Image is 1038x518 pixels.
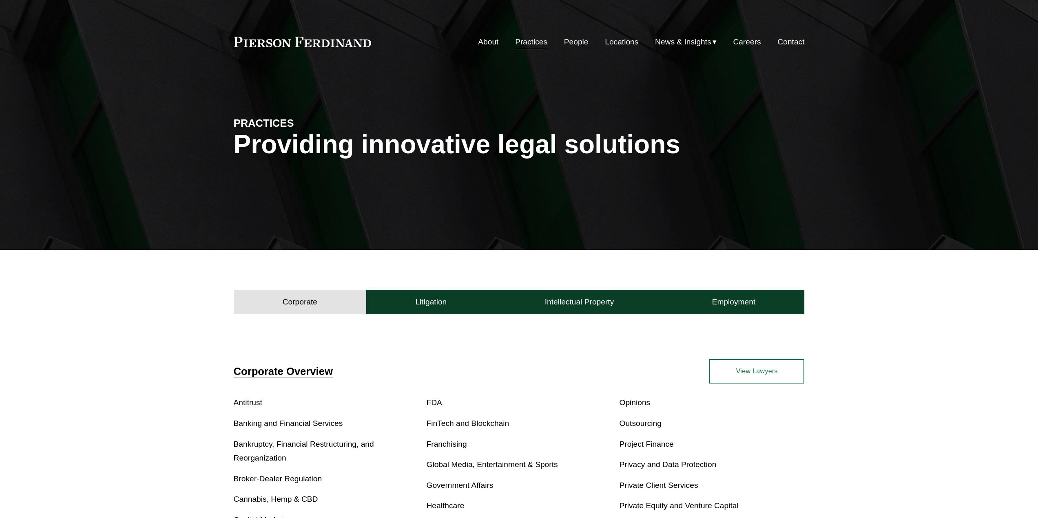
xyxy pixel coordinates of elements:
span: News & Insights [655,35,711,49]
a: Antitrust [234,398,262,407]
a: Outsourcing [619,419,661,428]
a: Private Client Services [619,481,698,489]
a: Healthcare [427,501,465,510]
a: Bankruptcy, Financial Restructuring, and Reorganization [234,440,374,463]
a: Contact [777,34,804,50]
a: Corporate Overview [234,366,333,377]
a: Careers [733,34,761,50]
h4: Corporate [283,297,317,307]
a: Banking and Financial Services [234,419,343,428]
a: Opinions [619,398,650,407]
a: folder dropdown [655,34,717,50]
a: Franchising [427,440,467,448]
a: Practices [515,34,547,50]
a: FDA [427,398,442,407]
a: Global Media, Entertainment & Sports [427,460,558,469]
a: Cannabis, Hemp & CBD [234,495,318,503]
a: Locations [605,34,638,50]
h4: Litigation [415,297,447,307]
h4: Employment [712,297,756,307]
a: View Lawyers [709,359,804,384]
a: Project Finance [619,440,673,448]
h4: Intellectual Property [545,297,614,307]
h4: PRACTICES [234,117,376,130]
a: FinTech and Blockchain [427,419,509,428]
a: Private Equity and Venture Capital [619,501,738,510]
a: Privacy and Data Protection [619,460,716,469]
a: Government Affairs [427,481,494,489]
a: People [564,34,589,50]
a: About [478,34,498,50]
h1: Providing innovative legal solutions [234,130,805,159]
a: Broker-Dealer Regulation [234,474,322,483]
